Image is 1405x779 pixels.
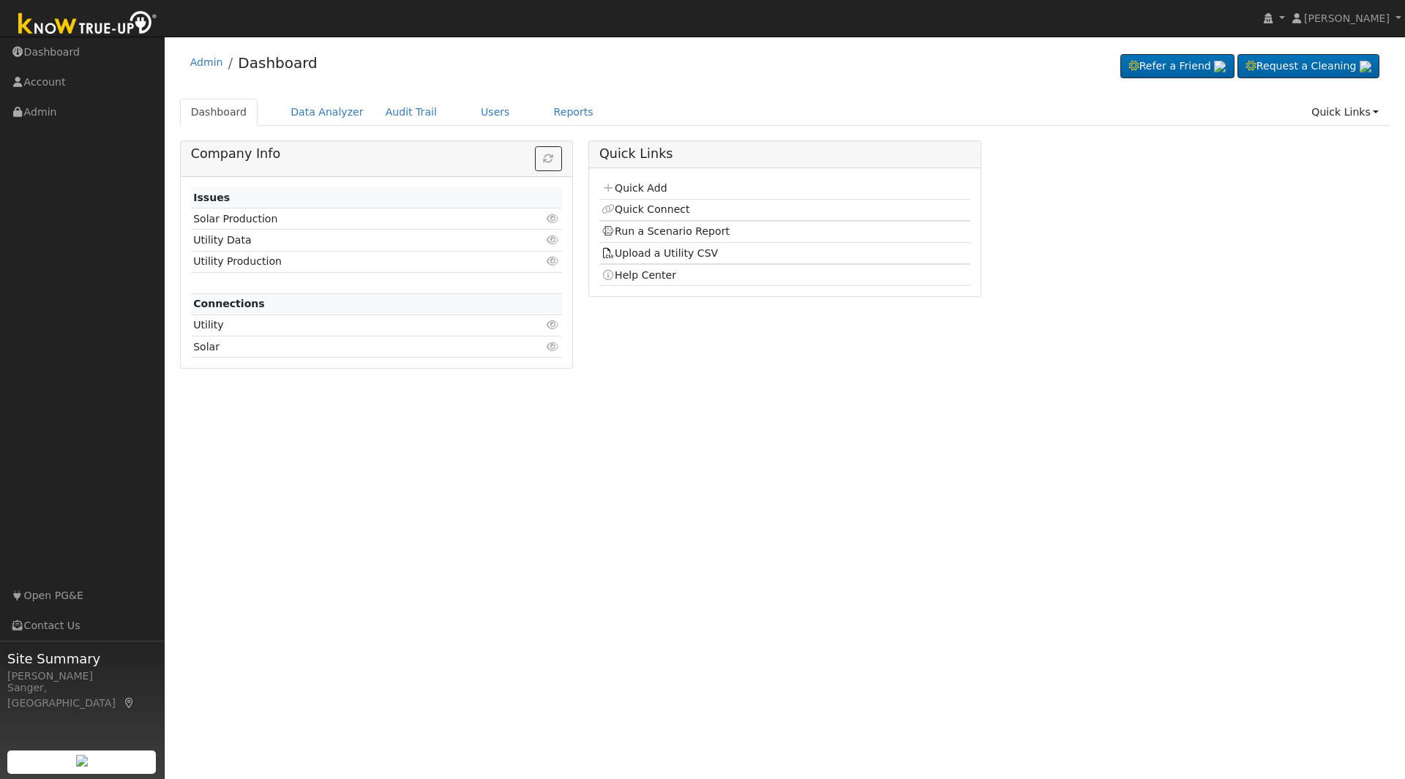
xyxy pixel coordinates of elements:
a: Upload a Utility CSV [602,247,718,259]
a: Quick Links [1300,99,1390,126]
i: Click to view [547,342,560,352]
a: Audit Trail [375,99,448,126]
div: Sanger, [GEOGRAPHIC_DATA] [7,680,157,711]
i: Click to view [547,256,560,266]
i: Click to view [547,214,560,224]
a: Run a Scenario Report [602,225,730,237]
td: Utility Data [191,230,502,251]
td: Utility Production [191,251,502,272]
i: Click to view [547,320,560,330]
td: Solar [191,336,502,358]
a: Reports [543,99,604,126]
a: Refer a Friend [1120,54,1234,79]
a: Map [123,697,136,709]
a: Users [470,99,521,126]
a: Dashboard [238,54,318,72]
a: Admin [190,56,223,68]
td: Utility [191,315,502,336]
h5: Company Info [191,146,562,162]
a: Help Center [602,269,676,281]
strong: Issues [193,192,230,203]
a: Request a Cleaning [1237,54,1379,79]
strong: Connections [193,298,265,309]
td: Solar Production [191,208,502,230]
img: Know True-Up [11,8,165,41]
div: [PERSON_NAME] [7,669,157,684]
h5: Quick Links [599,146,970,162]
img: retrieve [1360,61,1371,72]
a: Data Analyzer [280,99,375,126]
img: retrieve [76,755,88,767]
a: Quick Connect [602,203,689,215]
img: retrieve [1214,61,1226,72]
a: Dashboard [180,99,258,126]
i: Click to view [547,235,560,245]
a: Quick Add [602,182,667,194]
span: Site Summary [7,649,157,669]
span: [PERSON_NAME] [1304,12,1390,24]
